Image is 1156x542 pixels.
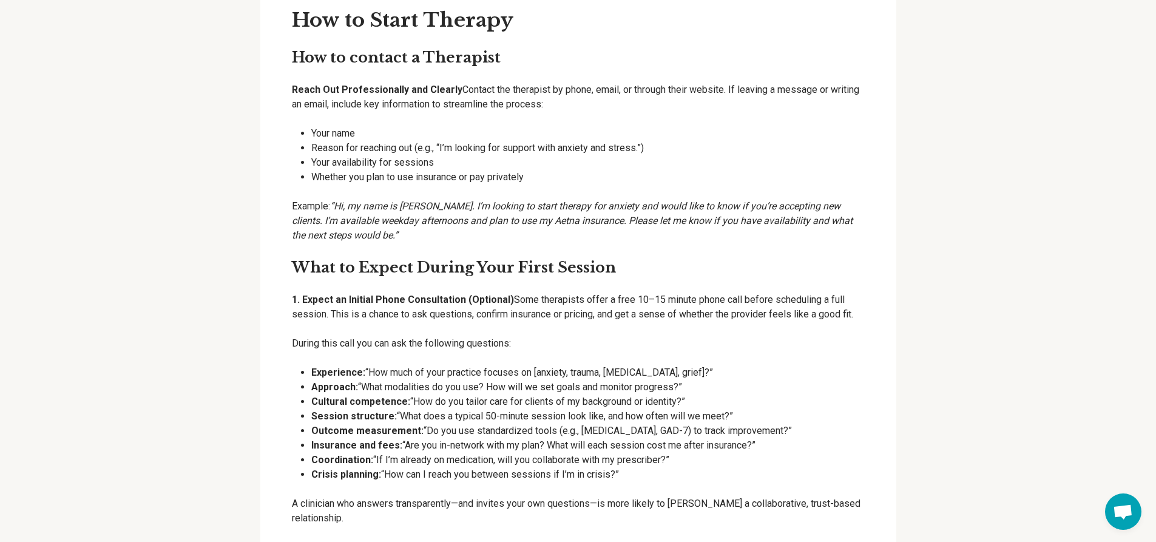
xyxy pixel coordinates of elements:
[311,126,865,141] li: Your name
[311,424,865,438] li: “Do you use standardized tools (e.g., [MEDICAL_DATA], GAD-7) to track improvement?”
[292,8,865,33] h3: How to Start Therapy
[311,381,358,393] strong: Approach:
[311,453,865,467] li: “If I’m already on medication, will you collaborate with my prescriber?”
[292,200,853,241] em: “Hi, my name is [PERSON_NAME]. I’m looking to start therapy for anxiety and would like to know if...
[311,469,381,480] strong: Crisis planning:
[292,83,865,112] p: Contact the therapist by phone, email, or through their website. If leaving a message or writing ...
[311,467,865,482] li: “How can I reach you between sessions if I’m in crisis?”
[311,439,402,451] strong: Insurance and fees:
[311,365,865,380] li: “How much of your practice focuses on [anxiety, trauma, [MEDICAL_DATA], grief]?”
[292,84,462,95] strong: Reach Out Professionally and Clearly
[311,367,365,378] strong: Experience:
[311,170,865,185] li: Whether you plan to use insurance or pay privately
[292,199,865,243] p: Example:
[311,409,865,424] li: “What does a typical 50-minute session look like, and how often will we meet?”
[311,454,373,466] strong: Coordination:
[1105,493,1141,530] div: Open chat
[292,47,865,68] h4: How to contact a Therapist
[292,336,865,351] p: During this call you can ask the following questions:
[311,141,865,155] li: Reason for reaching out (e.g., “I’m looking for support with anxiety and stress.”)
[292,294,514,305] strong: 1. Expect an Initial Phone Consultation (Optional)
[311,425,424,436] strong: Outcome measurement:
[292,496,865,526] p: A clinician who answers transparently—and invites your own questions—is more likely to [PERSON_NA...
[292,293,865,322] p: Some therapists offer a free 10–15 minute phone call before scheduling a full session. This is a ...
[311,155,865,170] li: Your availability for sessions
[311,380,865,395] li: “What modalities do you use? How will we set goals and monitor progress?”
[311,438,865,453] li: “Are you in-network with my plan? What will each session cost me after insurance?”
[311,395,865,409] li: “How do you tailor care for clients of my background or identity?”
[311,396,410,407] strong: Cultural competence:
[311,410,397,422] strong: Session structure:
[292,257,865,278] h4: What to Expect During Your First Session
